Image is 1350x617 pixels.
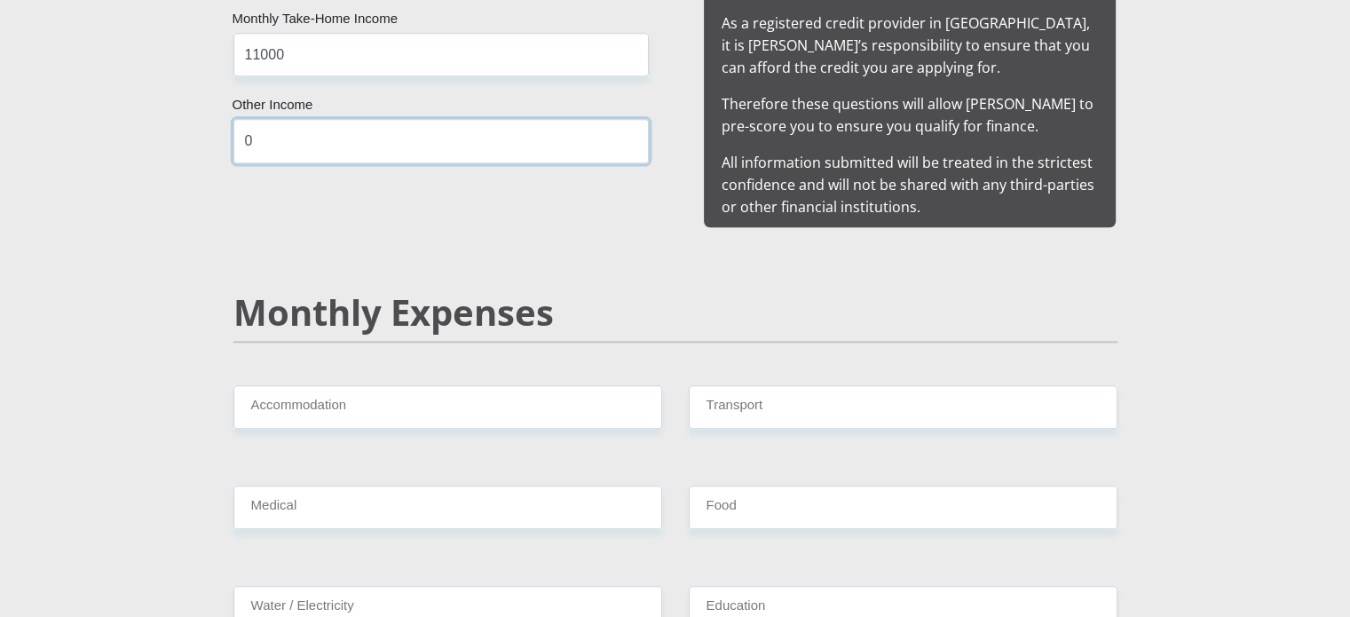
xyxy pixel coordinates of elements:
input: Expenses - Medical [233,486,662,529]
input: Monthly Take Home Income [233,33,649,76]
input: Expenses - Transport [689,385,1117,429]
input: Expenses - Accommodation [233,385,662,429]
h2: Monthly Expenses [233,291,1117,334]
input: Other Income [233,119,649,162]
input: Expenses - Food [689,486,1117,529]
